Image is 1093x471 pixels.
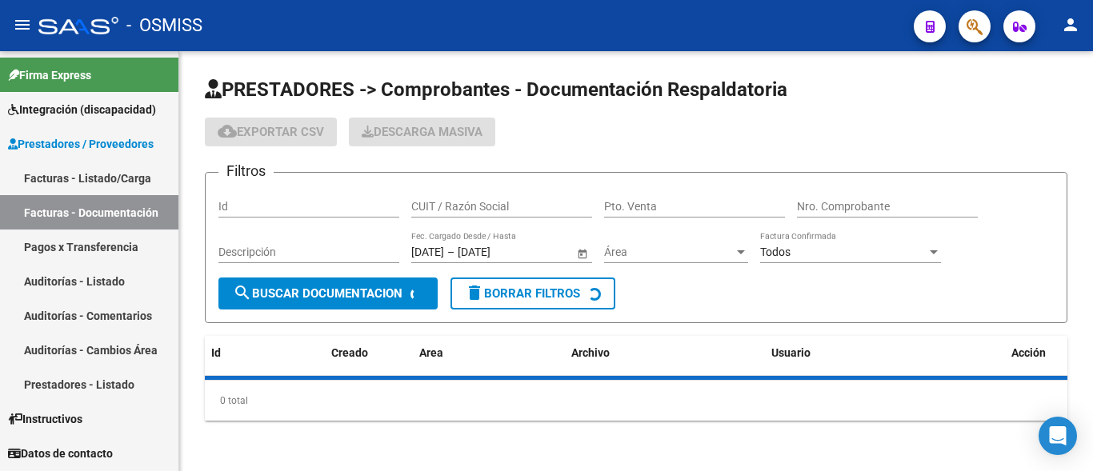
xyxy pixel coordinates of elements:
span: Buscar Documentacion [233,286,402,301]
button: Descarga Masiva [349,118,495,146]
span: PRESTADORES -> Comprobantes - Documentación Respaldatoria [205,78,787,101]
span: Prestadores / Proveedores [8,135,154,153]
mat-icon: cloud_download [218,122,237,141]
datatable-header-cell: Id [205,336,269,370]
mat-icon: search [233,283,252,302]
input: End date [458,245,536,259]
span: Archivo [571,346,610,359]
button: Exportar CSV [205,118,337,146]
mat-icon: delete [465,283,484,302]
input: Start date [411,245,444,259]
span: Descarga Masiva [362,125,482,139]
span: Firma Express [8,66,91,84]
span: Id [211,346,221,359]
span: Exportar CSV [218,125,324,139]
span: Creado [331,346,368,359]
button: Open calendar [574,245,591,261]
span: Area [419,346,443,359]
span: Integración (discapacidad) [8,101,156,118]
mat-icon: person [1061,15,1080,34]
span: Borrar Filtros [465,286,580,301]
span: Área [604,245,734,259]
button: Borrar Filtros [450,277,615,309]
app-download-masive: Descarga masiva de comprobantes (adjuntos) [349,118,495,146]
span: – [447,245,454,259]
mat-icon: menu [13,15,32,34]
datatable-header-cell: Acción [1005,336,1085,370]
datatable-header-cell: Archivo [565,336,765,370]
div: 0 total [205,381,1067,421]
div: Open Intercom Messenger [1039,417,1077,455]
span: Datos de contacto [8,445,113,462]
span: - OSMISS [126,8,202,43]
datatable-header-cell: Creado [325,336,413,370]
span: Usuario [771,346,811,359]
button: Buscar Documentacion [218,277,438,309]
datatable-header-cell: Usuario [765,336,1005,370]
span: Acción [1011,346,1046,359]
span: Todos [760,245,791,258]
h3: Filtros [218,160,274,182]
span: Instructivos [8,410,82,428]
datatable-header-cell: Area [413,336,565,370]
